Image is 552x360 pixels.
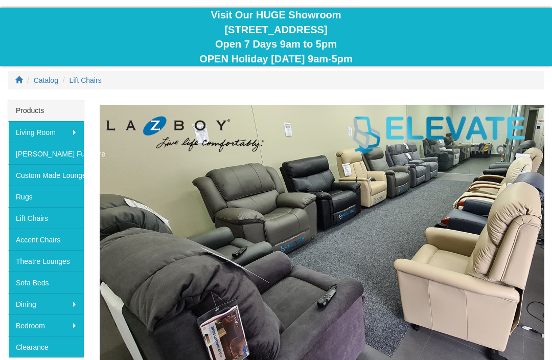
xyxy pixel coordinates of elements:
a: Catalog [34,76,58,84]
div: Visit Our HUGE Showroom [STREET_ADDRESS] Open 7 Days 9am to 5pm OPEN Holiday [DATE] 9am-5pm [8,8,544,66]
a: Dining [8,293,84,314]
a: [PERSON_NAME] Furniture [8,143,84,164]
a: Rugs [8,186,84,207]
a: Accent Chairs [8,229,84,250]
a: Lift Chairs [70,76,102,84]
a: Living Room [8,121,84,143]
a: Clearance [8,336,84,357]
a: Bedroom [8,314,84,336]
a: Lift Chairs [8,207,84,229]
a: Custom Made Lounges [8,164,84,186]
a: Sofa Beds [8,272,84,293]
a: Theatre Lounges [8,250,84,272]
div: Products [8,100,84,121]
